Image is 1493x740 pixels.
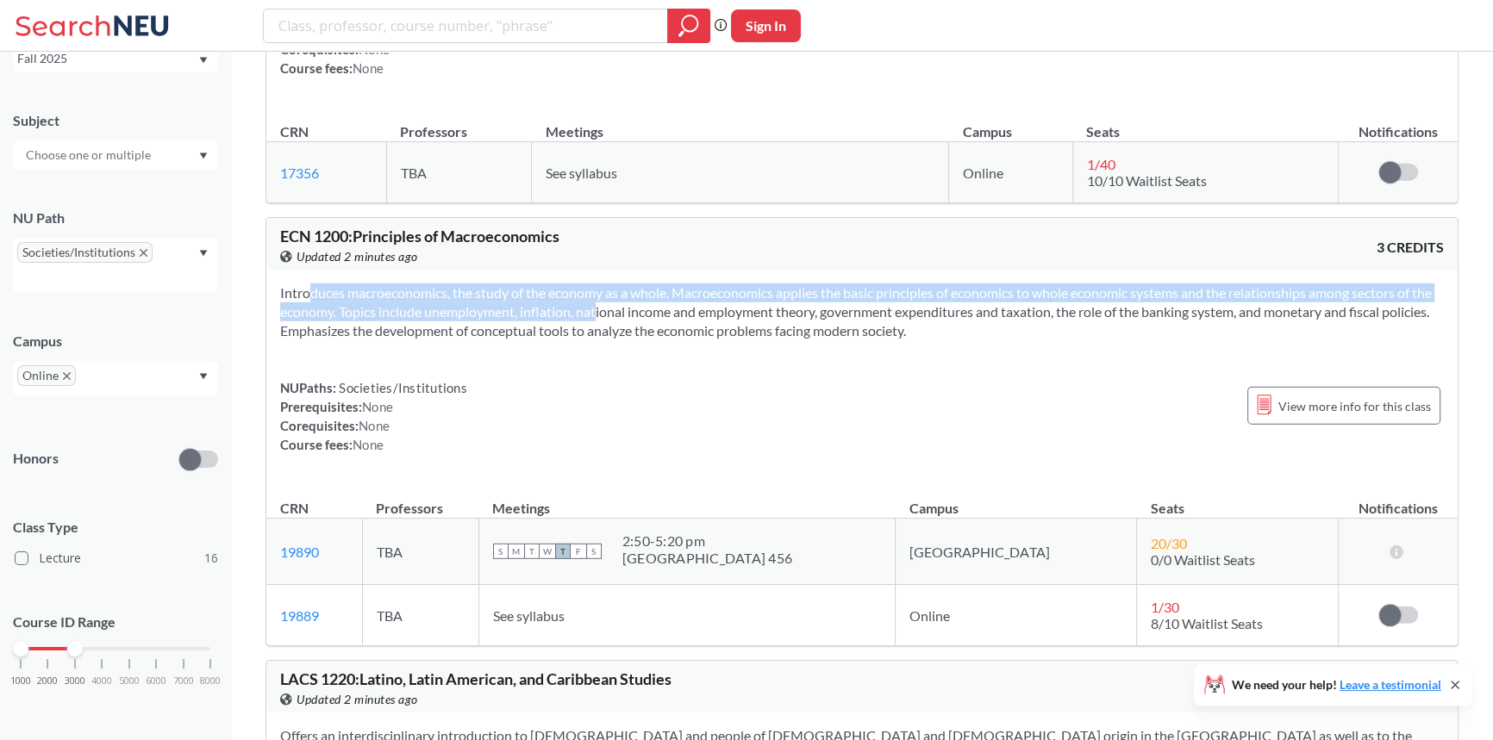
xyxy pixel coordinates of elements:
span: 20 / 30 [1151,535,1187,551]
td: [GEOGRAPHIC_DATA] [896,519,1137,585]
span: 4000 [91,676,112,686]
a: 19889 [280,607,319,624]
th: Professors [386,105,532,142]
a: Leave a testimonial [1340,677,1441,692]
span: S [493,544,509,559]
div: Societies/InstitutionsX to remove pillDropdown arrow [13,238,218,293]
span: Societies/Institutions [336,380,467,395]
section: Introduces macroeconomics, the study of the economy as a whole. Macroeconomics applies the basic ... [280,283,1444,340]
svg: magnifying glass [678,14,699,38]
span: M [509,544,524,559]
span: None [359,418,390,433]
span: 3 CREDITS [1377,238,1444,257]
span: Class Type [13,518,218,537]
svg: X to remove pill [140,249,147,257]
td: Online [896,585,1137,646]
div: magnifying glass [667,9,710,43]
div: Fall 2025Dropdown arrow [13,45,218,72]
th: Seats [1072,105,1339,142]
th: Campus [896,482,1137,519]
span: 16 [204,549,218,568]
input: Choose one or multiple [17,145,162,165]
td: Online [948,142,1072,203]
span: W [540,544,555,559]
div: 2:50 - 5:20 pm [622,532,792,550]
span: 1 / 40 [1087,156,1115,172]
span: S [586,544,602,559]
div: NU Path [13,208,218,227]
span: See syllabus [493,607,565,624]
th: Notifications [1339,105,1458,142]
div: [GEOGRAPHIC_DATA] 456 [622,550,792,567]
td: TBA [362,585,478,646]
th: Seats [1137,482,1339,519]
span: OnlineX to remove pill [17,365,76,386]
span: None [353,60,384,76]
td: TBA [386,142,532,203]
span: We need your help! [1232,679,1441,691]
span: LACS 1220 : Latino, Latin American, and Caribbean Studies [280,669,672,688]
span: T [524,544,540,559]
div: Campus [13,332,218,351]
div: Fall 2025 [17,49,197,68]
span: 8000 [200,676,221,686]
div: Subject [13,111,218,130]
p: Honors [13,449,59,469]
svg: X to remove pill [63,372,71,380]
td: TBA [362,519,478,585]
span: 6000 [146,676,166,686]
div: Dropdown arrow [13,140,218,170]
a: 17356 [280,165,319,181]
th: Notifications [1339,482,1458,519]
div: CRN [280,499,309,518]
span: 1000 [10,676,31,686]
span: See syllabus [546,165,617,181]
span: 1 / 30 [1151,599,1179,615]
input: Class, professor, course number, "phrase" [277,11,655,40]
span: Societies/InstitutionsX to remove pill [17,242,153,263]
svg: Dropdown arrow [199,152,208,159]
span: 10/10 Waitlist Seats [1087,172,1207,189]
a: 19890 [280,544,319,560]
span: ECN 1200 : Principles of Macroeconomics [280,227,559,246]
span: Updated 2 minutes ago [297,690,418,709]
span: None [362,399,393,414]
span: View more info for this class [1278,395,1431,417]
span: Updated 2 minutes ago [297,247,418,266]
svg: Dropdown arrow [199,250,208,257]
th: Professors [362,482,478,519]
span: 7000 [173,676,194,686]
span: 8/10 Waitlist Seats [1151,615,1263,631]
span: 5000 [119,676,140,686]
div: OnlineX to remove pillDropdown arrow [13,361,218,396]
th: Campus [948,105,1072,142]
svg: Dropdown arrow [199,373,208,380]
svg: Dropdown arrow [199,57,208,64]
div: CRN [280,122,309,141]
label: Lecture [15,547,218,569]
th: Meetings [532,105,949,142]
button: Sign In [731,9,801,42]
span: 0/0 Waitlist Seats [1151,551,1255,568]
span: 2000 [37,676,58,686]
th: Meetings [478,482,896,519]
span: T [555,544,571,559]
span: F [571,544,586,559]
span: None [353,437,384,452]
span: 3000 [65,676,85,686]
div: NUPaths: Prerequisites: Corequisites: Course fees: [280,378,467,454]
p: Course ID Range [13,613,218,632]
